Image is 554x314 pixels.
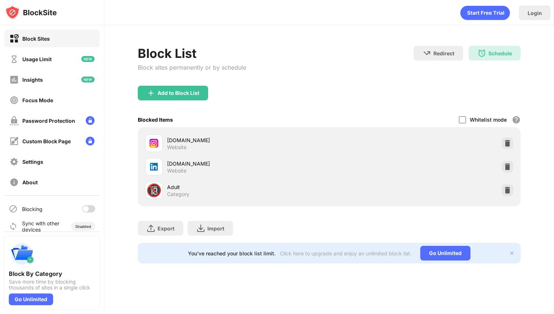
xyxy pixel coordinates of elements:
[207,225,224,232] div: Import
[9,241,35,267] img: push-categories.svg
[138,117,173,123] div: Blocked Items
[188,250,276,256] div: You’ve reached your block list limit.
[22,179,38,185] div: About
[9,204,18,213] img: blocking-icon.svg
[22,118,75,124] div: Password Protection
[10,178,19,187] img: about-off.svg
[22,220,60,233] div: Sync with other devices
[22,97,53,103] div: Focus Mode
[158,90,199,96] div: Add to Block List
[9,293,53,305] div: Go Unlimited
[167,167,186,174] div: Website
[5,5,57,20] img: logo-blocksite.svg
[22,159,43,165] div: Settings
[528,10,542,16] div: Login
[460,5,510,20] div: animation
[9,222,18,231] img: sync-icon.svg
[167,183,329,191] div: Adult
[10,55,19,64] img: time-usage-off.svg
[158,225,174,232] div: Export
[149,139,158,148] img: favicons
[22,56,52,62] div: Usage Limit
[9,270,95,277] div: Block By Category
[420,246,470,261] div: Go Unlimited
[138,64,246,71] div: Block sites permanently or by schedule
[488,50,512,56] div: Schedule
[10,75,19,84] img: insights-off.svg
[86,116,95,125] img: lock-menu.svg
[22,138,71,144] div: Custom Block Page
[167,144,186,151] div: Website
[22,206,43,212] div: Blocking
[167,160,329,167] div: [DOMAIN_NAME]
[10,157,19,166] img: settings-off.svg
[10,137,19,146] img: customize-block-page-off.svg
[75,224,91,229] div: Disabled
[149,162,158,171] img: favicons
[81,77,95,82] img: new-icon.svg
[22,36,50,42] div: Block Sites
[10,96,19,105] img: focus-off.svg
[280,250,411,256] div: Click here to upgrade and enjoy an unlimited block list.
[10,34,19,43] img: block-on.svg
[22,77,43,83] div: Insights
[138,46,246,61] div: Block List
[433,50,454,56] div: Redirect
[10,116,19,125] img: password-protection-off.svg
[81,56,95,62] img: new-icon.svg
[86,137,95,145] img: lock-menu.svg
[167,191,189,197] div: Category
[470,117,507,123] div: Whitelist mode
[146,183,162,198] div: 🔞
[9,279,95,291] div: Save more time by blocking thousands of sites in a single click
[509,250,515,256] img: x-button.svg
[167,136,329,144] div: [DOMAIN_NAME]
